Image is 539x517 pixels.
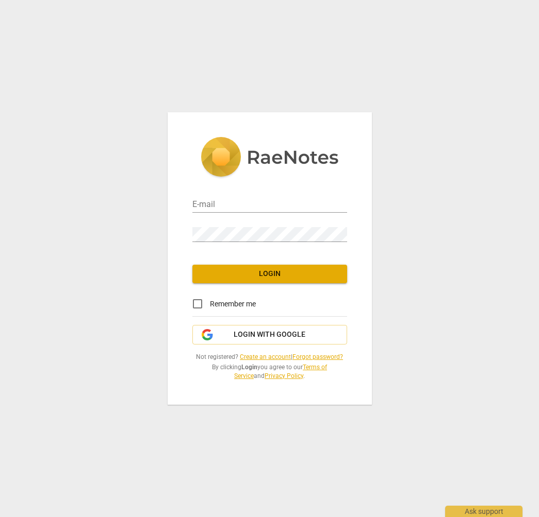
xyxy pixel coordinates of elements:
[265,372,303,380] a: Privacy Policy
[192,353,347,361] span: Not registered? |
[192,265,347,283] button: Login
[201,269,339,279] span: Login
[234,330,305,340] span: Login with Google
[445,506,522,517] div: Ask support
[201,137,339,179] img: 5ac2273c67554f335776073100b6d88f.svg
[210,299,256,309] span: Remember me
[192,325,347,344] button: Login with Google
[234,364,327,380] a: Terms of Service
[192,363,347,380] span: By clicking you agree to our and .
[292,353,343,360] a: Forgot password?
[241,364,257,371] b: Login
[240,353,291,360] a: Create an account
